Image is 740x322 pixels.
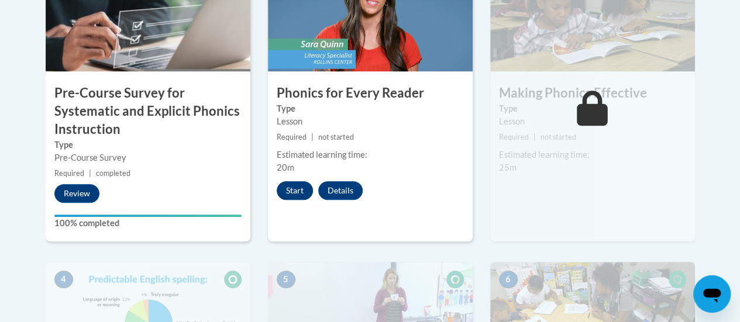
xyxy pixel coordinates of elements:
div: Lesson [499,115,686,128]
h3: Phonics for Every Reader [268,84,473,102]
div: Estimated learning time: [499,148,686,161]
label: 100% completed [54,217,242,230]
span: not started [318,133,354,141]
span: 4 [54,271,73,288]
span: | [311,133,314,141]
label: Type [54,139,242,151]
span: Required [277,133,307,141]
h3: Pre-Course Survey for Systematic and Explicit Phonics Instruction [46,84,250,138]
span: Required [54,169,84,178]
span: 5 [277,271,295,288]
span: 20m [277,162,294,172]
span: 25m [499,162,517,172]
button: Details [318,181,363,200]
div: Lesson [277,115,464,128]
span: 6 [499,271,518,288]
span: Required [499,133,529,141]
span: not started [541,133,576,141]
button: Review [54,184,99,203]
div: Your progress [54,214,242,217]
span: | [89,169,91,178]
span: completed [96,169,130,178]
span: | [534,133,536,141]
h3: Making Phonics Effective [490,84,695,102]
div: Estimated learning time: [277,148,464,161]
label: Type [277,102,464,115]
label: Type [499,102,686,115]
iframe: Button to launch messaging window [693,275,731,313]
button: Start [277,181,313,200]
div: Pre-Course Survey [54,151,242,164]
